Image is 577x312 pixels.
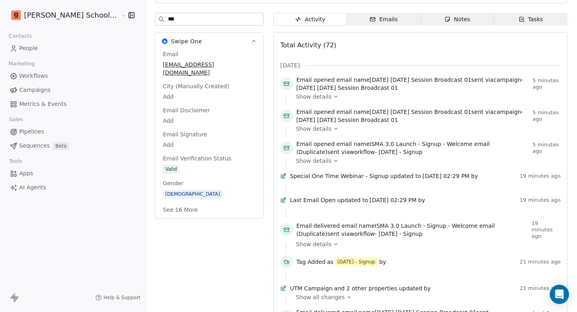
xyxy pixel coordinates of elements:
[161,82,231,90] span: City (Manually Created)
[5,30,35,42] span: Contacts
[533,109,561,122] span: 5 minutes ago
[531,220,561,239] span: 19 minutes ago
[296,77,335,83] span: Email opened
[6,125,139,138] a: Pipelines
[53,142,69,150] span: Beta
[520,173,561,179] span: 19 minutes ago
[290,196,335,204] span: Last Email Open
[171,37,202,45] span: Swipe One
[6,83,139,97] a: Campaigns
[158,203,203,217] button: See 16 More
[290,172,388,180] span: Special One Time Webinar - Signup
[296,258,325,266] span: Tag Added
[424,284,431,292] span: by
[163,93,256,101] span: Add
[161,179,185,187] span: Gender
[296,108,529,124] span: email name sent via campaign -
[155,32,263,50] button: Swipe OneSwipe One
[390,172,421,180] span: updated to
[379,258,386,266] span: by
[337,258,375,265] div: [DATE] - Signup
[520,285,561,292] span: 21 minutes ago
[296,240,331,248] span: Show details
[6,167,139,180] a: Apps
[369,109,471,115] span: [DATE] [DATE] Session Broadcast 01
[19,100,67,108] span: Metrics & Events
[296,222,528,238] span: email name sent via workflow -
[11,10,21,20] img: Goela%20School%20Logos%20(4).png
[95,294,140,301] a: Help & Support
[10,8,115,22] button: [PERSON_NAME] School of Finance LLP
[296,109,335,115] span: Email opened
[444,15,470,24] div: Notes
[296,157,331,165] span: Show details
[296,293,345,301] span: Show all changes
[334,284,422,292] span: and 2 other properties updated
[296,117,398,123] span: [DATE] [DATE] Session Broadcast 01
[533,142,561,154] span: 5 minutes ago
[369,77,471,83] span: [DATE] [DATE] Session Broadcast 01
[296,125,331,133] span: Show details
[379,149,423,155] span: [DATE] - Signup
[19,128,44,136] span: Pipelines
[6,42,139,55] a: People
[296,141,335,147] span: Email opened
[296,223,494,237] span: ISMA 3.0 Launch - Signup - Welcome email (Duplicate)
[296,141,490,155] span: ISMA 3.0 Launch - Signup - Welcome email (Duplicate)
[24,10,119,20] span: [PERSON_NAME] School of Finance LLP
[296,240,555,248] a: Show details
[5,58,38,70] span: Marketing
[379,231,423,237] span: [DATE] - Signup
[369,196,416,204] span: [DATE] 02:29 PM
[19,183,46,192] span: AI Agents
[19,169,33,178] span: Apps
[165,190,220,198] div: [DEMOGRAPHIC_DATA]
[296,93,555,101] a: Show details
[161,50,180,58] span: Email
[163,117,256,125] span: Add
[6,181,139,194] a: AI Agents
[161,106,211,114] span: Email Disclaimer
[162,38,167,44] img: Swipe One
[296,125,555,133] a: Show details
[6,113,26,126] span: Sales
[296,157,555,165] a: Show details
[165,165,177,173] div: Valid
[6,155,25,167] span: Tools
[280,41,336,49] span: Total Activity (72)
[296,140,529,156] span: email name sent via workflow -
[296,76,529,92] span: email name sent via campaign -
[296,85,398,91] span: [DATE] [DATE] Session Broadcast 01
[369,15,397,24] div: Emails
[19,44,38,53] span: People
[6,69,139,83] a: Workflows
[103,294,140,301] span: Help & Support
[327,258,333,266] span: as
[290,284,332,292] span: UTM Campaign
[520,259,561,265] span: 21 minutes ago
[533,77,561,90] span: 5 minutes ago
[19,72,48,80] span: Workflows
[6,139,139,152] a: SequencesBeta
[163,141,256,149] span: Add
[471,172,478,180] span: by
[161,130,209,138] span: Email Signature
[19,86,50,94] span: Campaigns
[296,223,339,229] span: Email delivered
[296,93,331,101] span: Show details
[296,293,555,301] a: Show all changes
[161,154,233,162] span: Email Verification Status
[418,196,425,204] span: by
[19,142,50,150] span: Sequences
[518,15,543,24] div: Tasks
[280,61,300,69] span: [DATE]
[163,61,256,77] span: [EMAIL_ADDRESS][DOMAIN_NAME]
[520,197,561,203] span: 19 minutes ago
[6,97,139,111] a: Metrics & Events
[423,172,470,180] span: [DATE] 02:29 PM
[155,50,263,219] div: Swipe OneSwipe One
[337,196,368,204] span: updated to
[550,285,569,304] div: Open Intercom Messenger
